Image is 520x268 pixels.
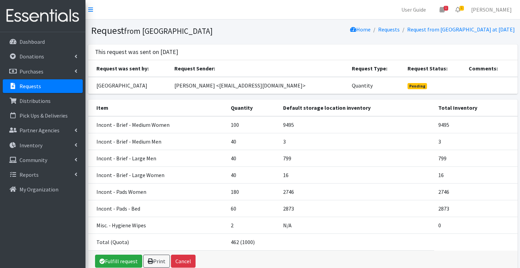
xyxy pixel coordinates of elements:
a: 1 [450,3,466,16]
td: 2 [227,217,279,233]
td: 60 [227,200,279,217]
td: 40 [227,133,279,150]
a: Home [350,26,371,33]
td: Incont - Brief - Medium Men [88,133,227,150]
a: Reports [3,168,83,182]
a: Distributions [3,94,83,108]
button: Cancel [171,255,196,268]
td: 100 [227,116,279,133]
p: Donations [19,53,44,60]
td: 2873 [434,200,517,217]
td: 799 [279,150,434,166]
td: 0 [434,217,517,233]
p: Reports [19,171,39,178]
th: Request Sender: [170,60,348,77]
a: Requests [3,79,83,93]
td: Incont - Brief - Large Men [88,150,227,166]
th: Request Status: [403,60,465,77]
span: Pending [408,83,427,89]
a: Dashboard [3,35,83,49]
td: 3 [434,133,517,150]
td: 16 [434,166,517,183]
h1: Request [91,25,301,37]
td: 9495 [279,116,434,133]
a: Pick Ups & Deliveries [3,109,83,122]
td: 2746 [434,183,517,200]
td: Misc. - Hygiene Wipes [88,217,227,233]
td: 462 (1000) [227,233,279,250]
a: 1 [434,3,450,16]
a: Community [3,153,83,167]
small: from [GEOGRAPHIC_DATA] [124,26,213,36]
td: Incont - Brief - Large Women [88,166,227,183]
td: [PERSON_NAME] <[EMAIL_ADDRESS][DOMAIN_NAME]> [170,77,348,94]
a: Request from [GEOGRAPHIC_DATA] at [DATE] [407,26,515,33]
a: Donations [3,50,83,63]
td: 16 [279,166,434,183]
a: [PERSON_NAME] [466,3,517,16]
a: Partner Agencies [3,123,83,137]
td: 3 [279,133,434,150]
p: Requests [19,83,41,90]
a: User Guide [396,3,431,16]
p: Inventory [19,142,42,149]
th: Item [88,99,227,116]
a: My Organization [3,183,83,196]
td: 180 [227,183,279,200]
td: N/A [279,217,434,233]
td: Total (Quota) [88,233,227,250]
td: 2746 [279,183,434,200]
p: Pick Ups & Deliveries [19,112,68,119]
span: 1 [459,6,464,11]
td: Incont - Pads Women [88,183,227,200]
span: 1 [444,6,448,11]
td: 40 [227,166,279,183]
th: Comments: [465,60,517,77]
a: Inventory [3,138,83,152]
th: Quantity [227,99,279,116]
th: Request was sent by: [88,60,171,77]
td: 9495 [434,116,517,133]
td: 40 [227,150,279,166]
a: Print [143,255,170,268]
td: [GEOGRAPHIC_DATA] [88,77,171,94]
h3: This request was sent on [DATE] [95,49,178,56]
img: HumanEssentials [3,4,83,27]
a: Purchases [3,65,83,78]
p: Purchases [19,68,43,75]
th: Request Type: [348,60,403,77]
td: Incont - Brief - Medium Women [88,116,227,133]
p: Dashboard [19,38,45,45]
a: Fulfill request [95,255,142,268]
p: Distributions [19,97,51,104]
th: Default storage location inventory [279,99,434,116]
td: 799 [434,150,517,166]
td: 2873 [279,200,434,217]
a: Requests [378,26,400,33]
th: Total Inventory [434,99,517,116]
p: My Organization [19,186,58,193]
td: Incont - Pads - Bed [88,200,227,217]
p: Community [19,157,47,163]
p: Partner Agencies [19,127,59,134]
td: Quantity [348,77,403,94]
